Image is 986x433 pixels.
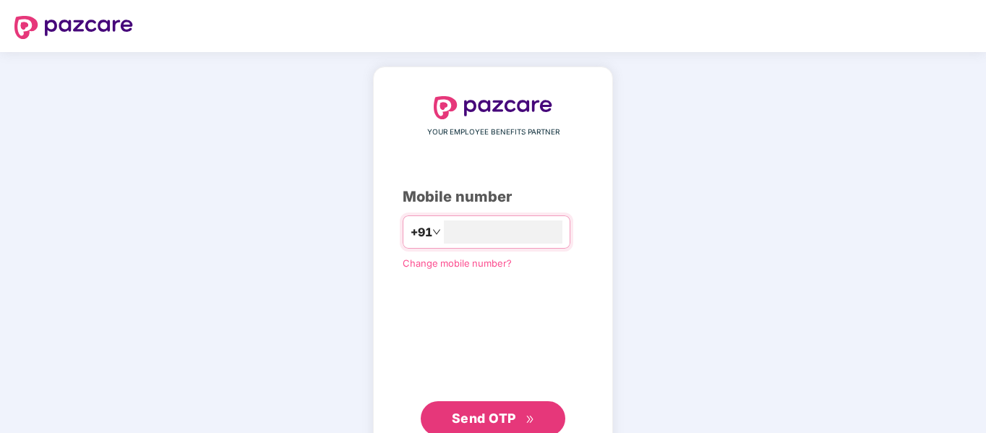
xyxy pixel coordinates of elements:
[452,411,516,426] span: Send OTP
[434,96,552,119] img: logo
[403,257,512,269] a: Change mobile number?
[14,16,133,39] img: logo
[403,186,583,208] div: Mobile number
[411,223,432,241] span: +91
[427,127,560,138] span: YOUR EMPLOYEE BENEFITS PARTNER
[526,415,535,424] span: double-right
[432,228,441,236] span: down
